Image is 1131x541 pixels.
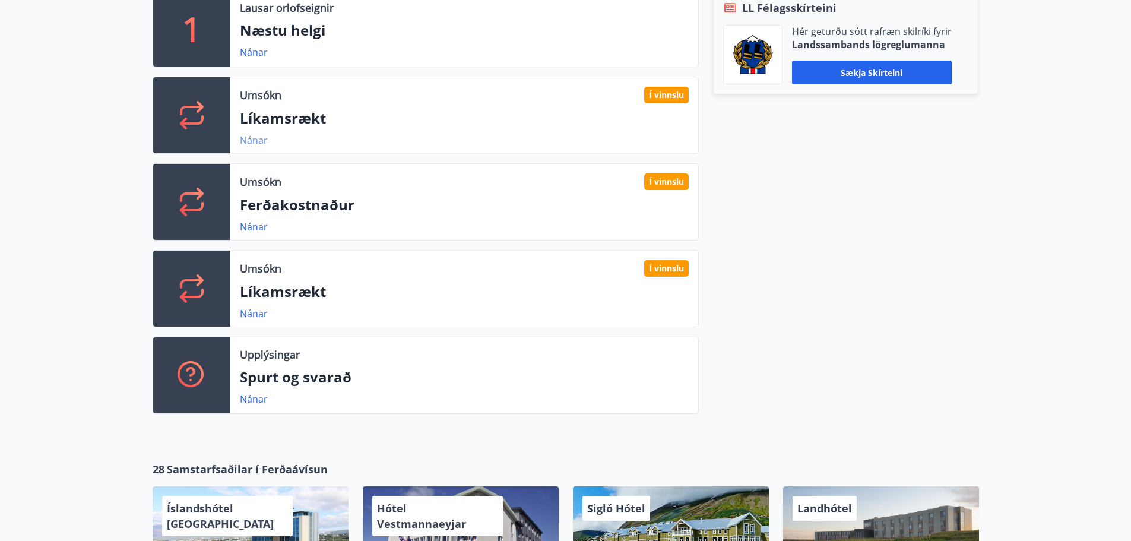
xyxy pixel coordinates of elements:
[240,281,689,302] p: Líkamsrækt
[182,6,201,51] p: 1
[792,25,952,38] p: Hér geturðu sótt rafræn skilríki fyrir
[797,501,852,515] span: Landhótel
[240,46,268,59] a: Nánar
[240,108,689,128] p: Líkamsrækt
[167,501,274,531] span: Íslandshótel [GEOGRAPHIC_DATA]
[240,393,268,406] a: Nánar
[587,501,645,515] span: Sigló Hótel
[792,38,952,51] p: Landssambands lögreglumanna
[240,20,689,40] p: Næstu helgi
[644,260,689,277] div: Í vinnslu
[153,461,164,477] span: 28
[240,220,268,233] a: Nánar
[733,35,773,74] img: 1cqKbADZNYZ4wXUG0EC2JmCwhQh0Y6EN22Kw4FTY.png
[167,461,328,477] span: Samstarfsaðilar í Ferðaávísun
[240,195,689,215] p: Ferðakostnaður
[792,61,952,84] button: Sækja skírteini
[240,307,268,320] a: Nánar
[240,367,689,387] p: Spurt og svarað
[644,173,689,190] div: Í vinnslu
[644,87,689,103] div: Í vinnslu
[377,501,466,531] span: Hótel Vestmannaeyjar
[240,134,268,147] a: Nánar
[240,347,300,362] p: Upplýsingar
[240,87,281,103] p: Umsókn
[240,261,281,276] p: Umsókn
[240,174,281,189] p: Umsókn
